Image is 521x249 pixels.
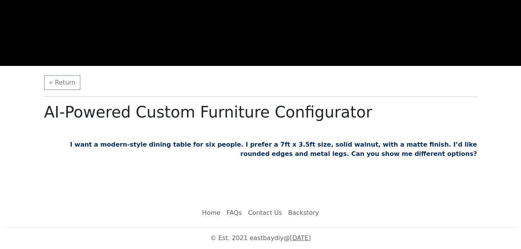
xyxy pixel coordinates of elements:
a: Contact Us [245,205,285,221]
a: Home [199,205,223,221]
a: [DATE] [290,234,311,242]
a: FAQs [223,205,245,221]
button: « Return [44,75,81,90]
a: Backstory [285,205,322,221]
p: © Est. 2021 eastbaydiy @ [5,233,516,243]
p: I want a modern-style dining table for six people. I prefer a 7ft x 3.5ft size, solid walnut, wit... [44,140,477,159]
h1: AI-Powered Custom Furniture Configurator [44,103,477,121]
